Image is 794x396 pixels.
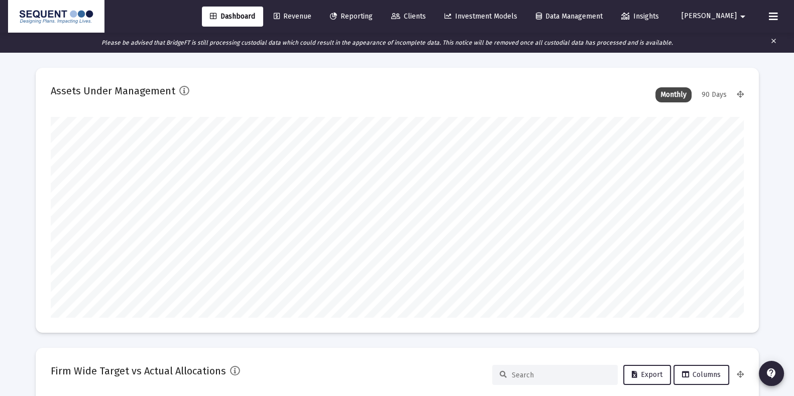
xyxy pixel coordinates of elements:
span: Reporting [330,12,373,21]
a: Dashboard [202,7,263,27]
span: Columns [682,370,721,379]
span: Export [632,370,662,379]
mat-icon: contact_support [765,367,777,379]
img: Dashboard [16,7,97,27]
span: Investment Models [444,12,517,21]
div: 90 Days [697,87,732,102]
mat-icon: arrow_drop_down [737,7,749,27]
span: Dashboard [210,12,255,21]
span: Insights [621,12,659,21]
a: Insights [613,7,667,27]
a: Investment Models [436,7,525,27]
a: Data Management [528,7,611,27]
button: [PERSON_NAME] [669,6,761,26]
span: Revenue [274,12,311,21]
input: Search [512,371,610,379]
i: Please be advised that BridgeFT is still processing custodial data which could result in the appe... [101,39,673,46]
a: Reporting [322,7,381,27]
a: Revenue [266,7,319,27]
h2: Firm Wide Target vs Actual Allocations [51,363,226,379]
div: Monthly [655,87,692,102]
span: Clients [391,12,426,21]
span: [PERSON_NAME] [682,12,737,21]
mat-icon: clear [770,35,777,50]
a: Clients [383,7,434,27]
h2: Assets Under Management [51,83,175,99]
span: Data Management [536,12,603,21]
button: Export [623,365,671,385]
button: Columns [673,365,729,385]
